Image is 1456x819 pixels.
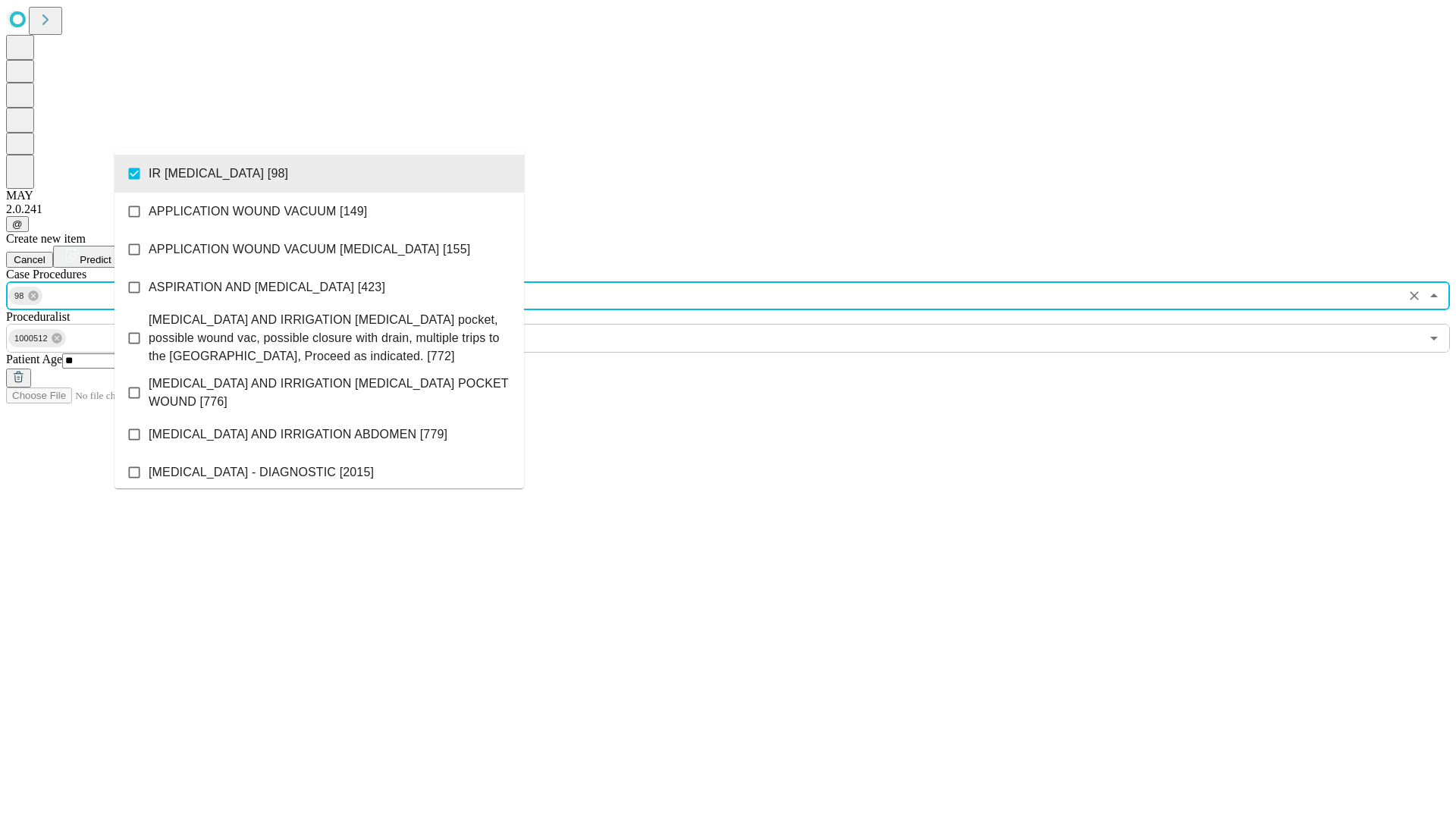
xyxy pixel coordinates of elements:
[8,329,66,347] div: 1000512
[8,287,30,305] span: 98
[1423,328,1445,349] button: Open
[6,353,62,366] span: Patient Age
[6,268,86,281] span: Scheduled Procedure
[149,463,374,482] span: [MEDICAL_DATA] - DIAGNOSTIC [2015]
[1423,285,1445,306] button: Close
[6,252,53,268] button: Cancel
[6,189,1450,202] div: MAY
[6,202,1450,216] div: 2.0.241
[149,165,288,183] span: IR [MEDICAL_DATA] [98]
[53,246,123,268] button: Predict
[14,254,45,265] span: Cancel
[149,202,367,221] span: APPLICATION WOUND VACUUM [149]
[6,216,29,232] button: @
[149,311,512,366] span: [MEDICAL_DATA] AND IRRIGATION [MEDICAL_DATA] pocket, possible wound vac, possible closure with dr...
[80,254,111,265] span: Predict
[6,310,70,323] span: Proceduralist
[8,287,42,305] div: 98
[149,425,447,444] span: [MEDICAL_DATA] AND IRRIGATION ABDOMEN [779]
[1404,285,1425,306] button: Clear
[6,232,86,245] span: Create new item
[8,330,54,347] span: 1000512
[149,240,470,259] span: APPLICATION WOUND VACUUM [MEDICAL_DATA] [155]
[149,375,512,411] span: [MEDICAL_DATA] AND IRRIGATION [MEDICAL_DATA] POCKET WOUND [776]
[149,278,385,297] span: ASPIRATION AND [MEDICAL_DATA] [423]
[12,218,23,230] span: @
